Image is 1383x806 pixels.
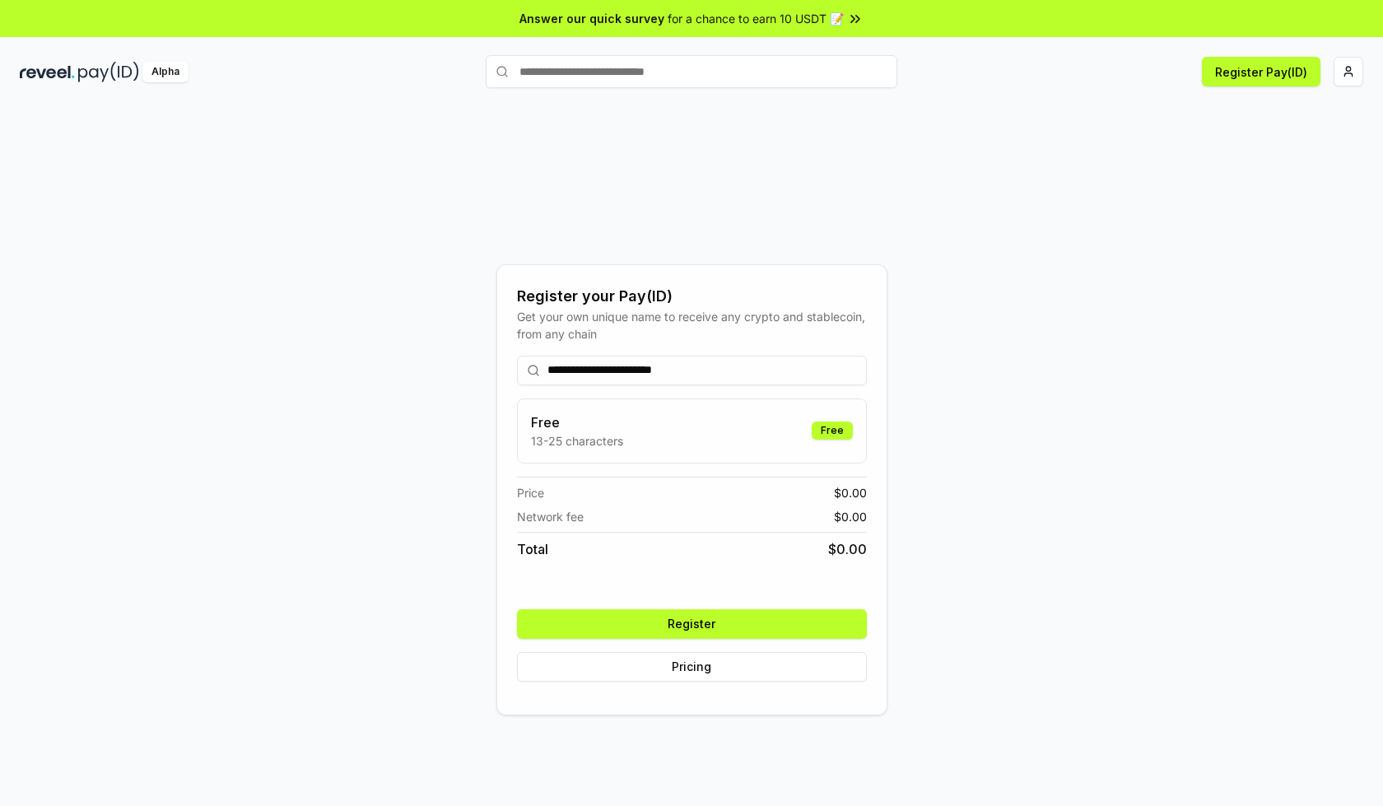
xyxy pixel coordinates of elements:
div: Get your own unique name to receive any crypto and stablecoin, from any chain [517,308,867,342]
span: Answer our quick survey [519,10,664,27]
span: $ 0.00 [828,539,867,559]
span: Network fee [517,508,584,525]
img: pay_id [78,62,139,82]
span: for a chance to earn 10 USDT 📝 [668,10,844,27]
span: $ 0.00 [834,484,867,501]
span: Total [517,539,548,559]
span: $ 0.00 [834,508,867,525]
p: 13-25 characters [531,432,623,450]
div: Alpha [142,62,189,82]
div: Register your Pay(ID) [517,285,867,308]
button: Register Pay(ID) [1202,57,1320,86]
div: Free [812,422,853,440]
button: Register [517,609,867,639]
button: Pricing [517,652,867,682]
h3: Free [531,412,623,432]
span: Price [517,484,544,501]
img: reveel_dark [20,62,75,82]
